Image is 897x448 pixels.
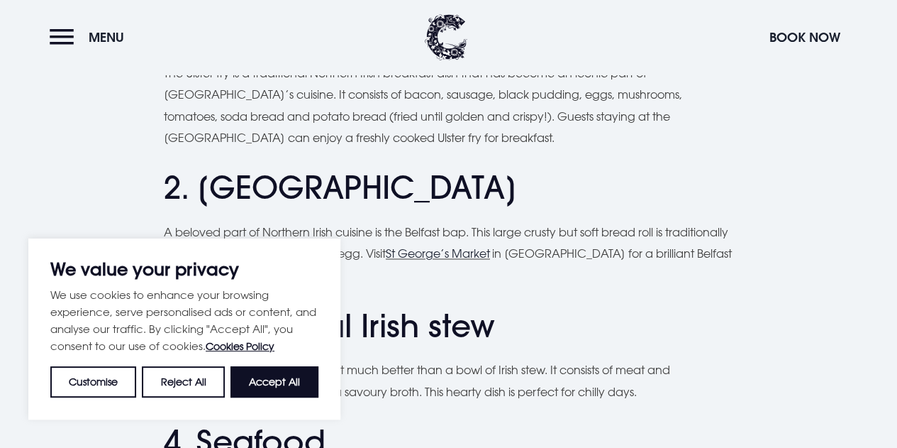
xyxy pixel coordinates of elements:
p: A beloved part of Northern Irish cuisine is the Belfast bap. This large crusty but soft bread rol... [164,222,733,286]
p: The Ulster fry is a traditional Northern Irish breakfast dish that has become an iconic part of [... [164,62,733,149]
a: St George’s Market [386,246,490,261]
button: Accept All [230,366,318,398]
button: Reject All [142,366,224,398]
a: Cookies Policy [206,340,274,352]
p: We value your privacy [50,261,318,278]
span: Menu [89,29,124,45]
p: We use cookies to enhance your browsing experience, serve personalised ads or content, and analys... [50,286,318,355]
button: Customise [50,366,136,398]
button: Menu [50,22,131,53]
div: We value your privacy [28,239,340,420]
p: Northern Ireland food doesn't get much better than a bowl of Irish stew. It consists of meat and ... [164,359,733,402]
img: Clandeboye Lodge [425,14,467,60]
button: Book Now [762,22,847,53]
h2: 3. Traditional Irish stew [164,307,733,344]
h2: 2. [GEOGRAPHIC_DATA] [164,169,733,207]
